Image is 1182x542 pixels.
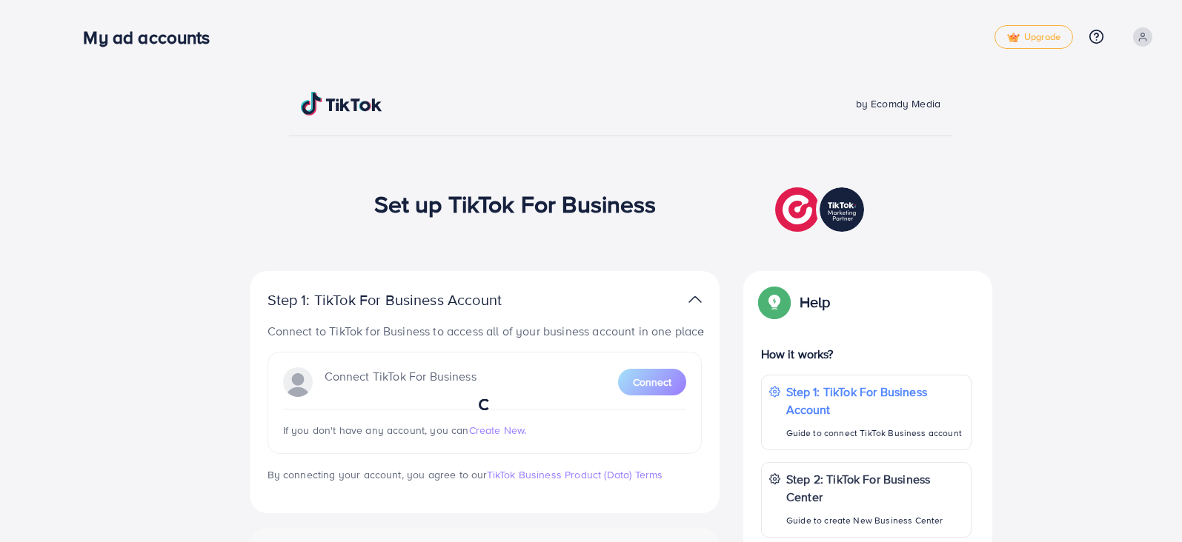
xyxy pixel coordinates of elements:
[775,184,868,235] img: TikTok partner
[856,96,940,111] span: by Ecomdy Media
[1007,32,1060,43] span: Upgrade
[301,92,382,116] img: TikTok
[83,27,222,48] h3: My ad accounts
[800,293,831,311] p: Help
[786,424,963,442] p: Guide to connect TikTok Business account
[995,25,1073,49] a: tickUpgrade
[786,383,963,418] p: Step 1: TikTok For Business Account
[786,512,963,529] p: Guide to create New Business Center
[268,291,549,309] p: Step 1: TikTok For Business Account
[1007,33,1020,43] img: tick
[786,470,963,506] p: Step 2: TikTok For Business Center
[688,289,702,310] img: TikTok partner
[761,345,972,363] p: How it works?
[761,289,788,315] img: Popup guide
[374,190,657,218] h1: Set up TikTok For Business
